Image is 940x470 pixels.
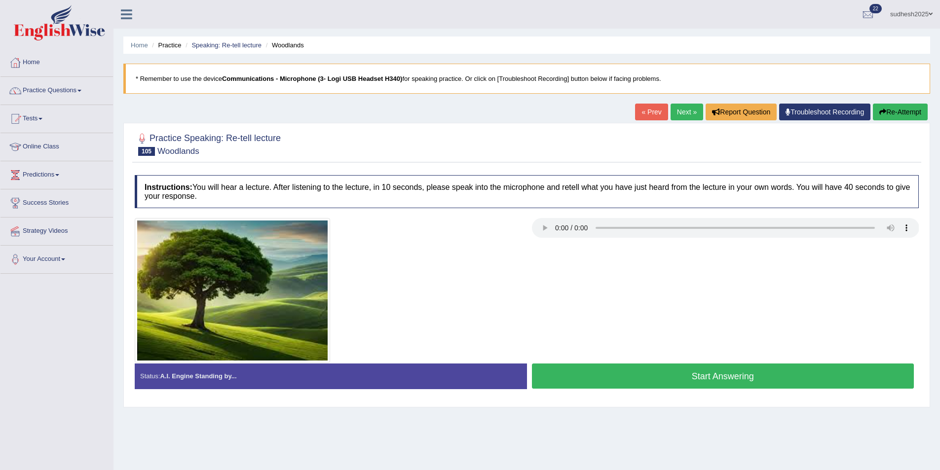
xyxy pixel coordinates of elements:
[873,104,928,120] button: Re-Attempt
[123,64,930,94] blockquote: * Remember to use the device for speaking practice. Or click on [Troubleshoot Recording] button b...
[135,131,281,156] h2: Practice Speaking: Re-tell lecture
[131,41,148,49] a: Home
[0,161,113,186] a: Predictions
[671,104,703,120] a: Next »
[135,175,919,208] h4: You will hear a lecture. After listening to the lecture, in 10 seconds, please speak into the mic...
[532,363,914,389] button: Start Answering
[779,104,870,120] a: Troubleshoot Recording
[0,217,113,242] a: Strategy Videos
[0,189,113,214] a: Success Stories
[222,75,403,82] b: Communications - Microphone (3- Logi USB Headset H340)
[150,40,181,50] li: Practice
[160,372,236,380] strong: A.I. Engine Standing by...
[135,363,527,389] div: Status:
[869,4,882,13] span: 22
[706,104,777,120] button: Report Question
[0,246,113,270] a: Your Account
[0,105,113,130] a: Tests
[145,183,192,191] b: Instructions:
[0,49,113,73] a: Home
[191,41,262,49] a: Speaking: Re-tell lecture
[635,104,668,120] a: « Prev
[263,40,304,50] li: Woodlands
[157,146,199,156] small: Woodlands
[0,77,113,102] a: Practice Questions
[0,133,113,158] a: Online Class
[138,147,155,156] span: 105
